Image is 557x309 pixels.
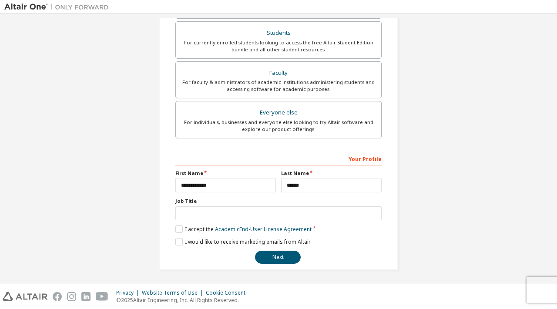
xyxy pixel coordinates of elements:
div: Faculty [181,67,376,79]
div: Privacy [116,289,142,296]
img: facebook.svg [53,292,62,301]
div: For individuals, businesses and everyone else looking to try Altair software and explore our prod... [181,119,376,133]
div: Website Terms of Use [142,289,206,296]
img: instagram.svg [67,292,76,301]
img: Altair One [4,3,113,11]
label: I accept the [175,225,312,233]
label: First Name [175,170,276,177]
label: Job Title [175,198,382,205]
div: For faculty & administrators of academic institutions administering students and accessing softwa... [181,79,376,93]
label: I would like to receive marketing emails from Altair [175,238,311,245]
img: linkedin.svg [81,292,91,301]
a: Academic End-User License Agreement [215,225,312,233]
div: Cookie Consent [206,289,251,296]
div: For currently enrolled students looking to access the free Altair Student Edition bundle and all ... [181,39,376,53]
img: youtube.svg [96,292,108,301]
img: altair_logo.svg [3,292,47,301]
button: Next [255,251,301,264]
div: Everyone else [181,107,376,119]
div: Your Profile [175,151,382,165]
p: © 2025 Altair Engineering, Inc. All Rights Reserved. [116,296,251,304]
label: Last Name [281,170,382,177]
div: Students [181,27,376,39]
